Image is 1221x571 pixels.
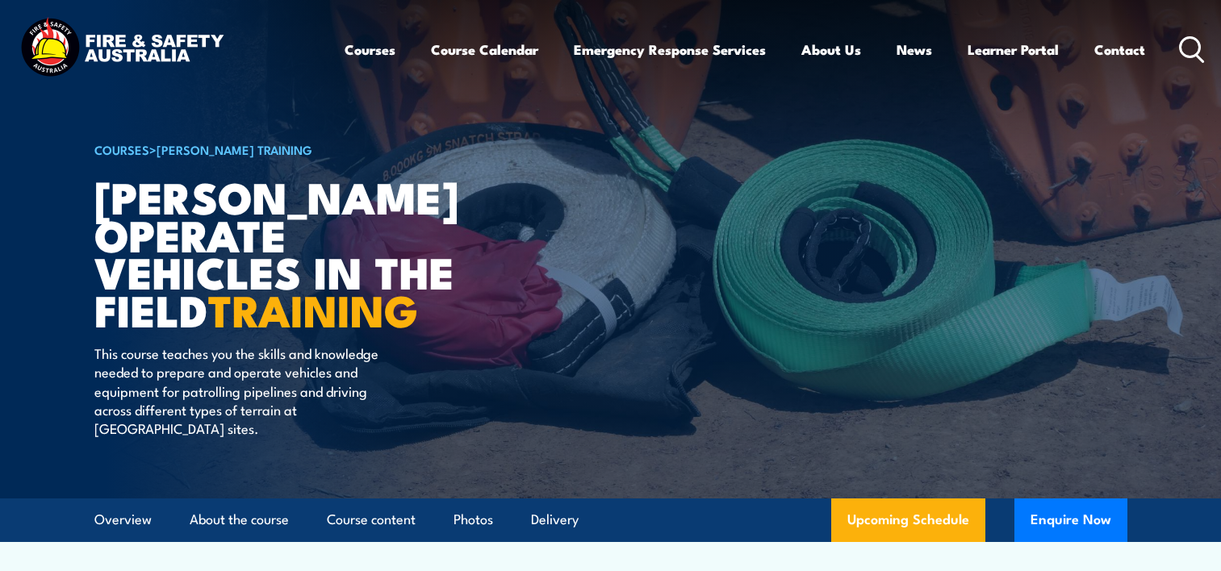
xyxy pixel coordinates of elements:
a: Delivery [531,498,579,541]
a: Course content [327,498,416,541]
a: Overview [94,498,152,541]
a: About the course [190,498,289,541]
a: Course Calendar [431,28,538,71]
a: Contact [1094,28,1145,71]
a: COURSES [94,140,149,158]
button: Enquire Now [1014,498,1127,542]
a: Courses [345,28,395,71]
a: Emergency Response Services [574,28,766,71]
a: Learner Portal [968,28,1059,71]
a: About Us [801,28,861,71]
strong: TRAINING [208,275,418,342]
a: Photos [454,498,493,541]
a: News [897,28,932,71]
h6: > [94,140,493,159]
p: This course teaches you the skills and knowledge needed to prepare and operate vehicles and equip... [94,344,389,438]
a: [PERSON_NAME] Training [157,140,312,158]
a: Upcoming Schedule [831,498,985,542]
h1: [PERSON_NAME] Operate Vehicles in the Field [94,177,493,328]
